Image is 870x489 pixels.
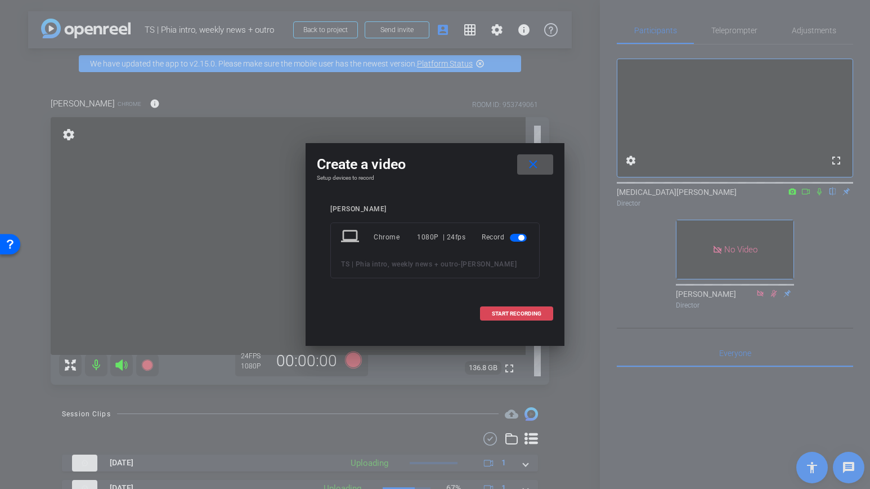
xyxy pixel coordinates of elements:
span: [PERSON_NAME] [461,260,517,268]
div: 1080P | 24fps [417,227,465,247]
h4: Setup devices to record [317,175,553,181]
mat-icon: laptop [341,227,361,247]
span: - [458,260,461,268]
div: [PERSON_NAME] [330,205,540,214]
button: START RECORDING [480,306,553,321]
div: Create a video [317,154,553,175]
span: TS | Phia intro, weekly news + outro [341,260,458,268]
mat-icon: close [526,158,540,172]
div: Chrome [374,227,417,247]
span: START RECORDING [492,311,541,317]
div: Record [482,227,529,247]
